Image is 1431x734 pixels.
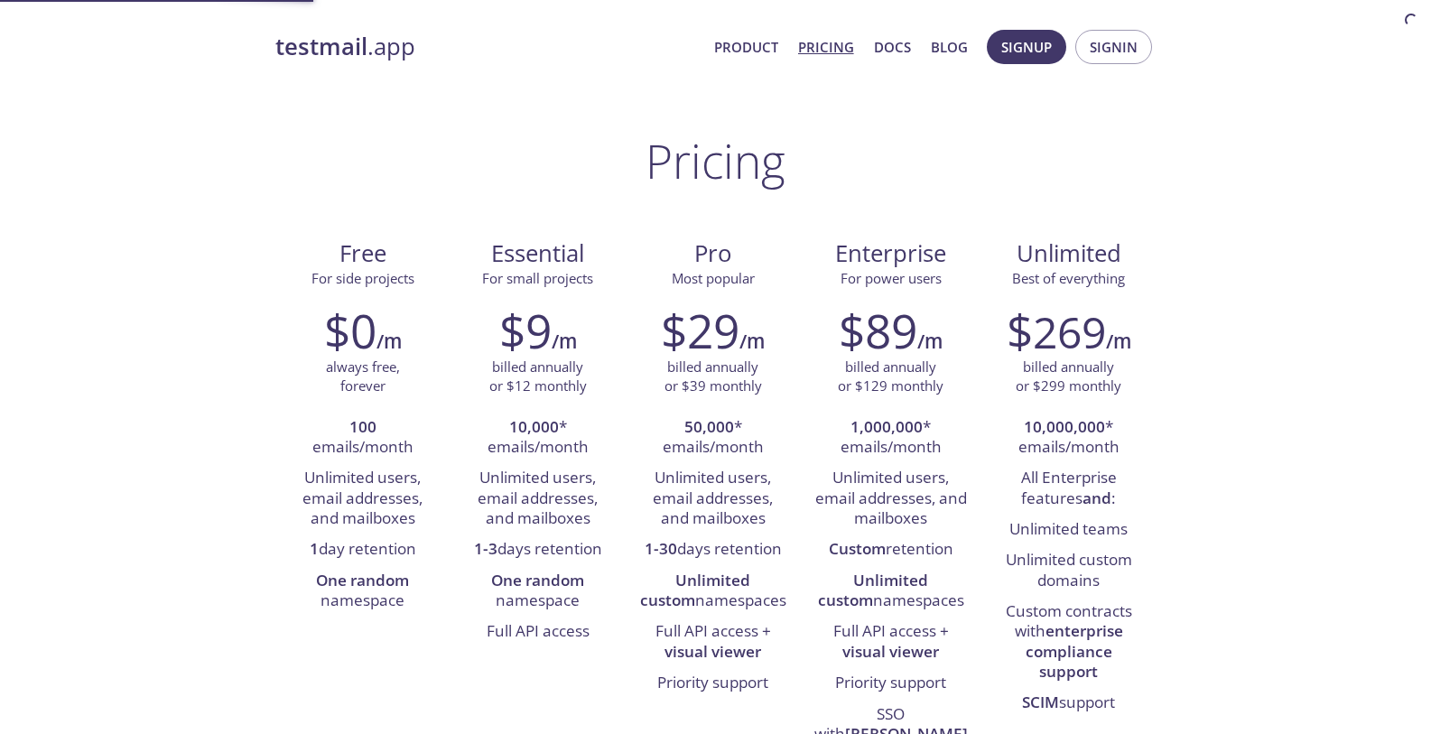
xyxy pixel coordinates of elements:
[1012,269,1125,287] span: Best of everything
[465,238,611,269] span: Essential
[814,463,968,534] li: Unlimited users, email addresses, and mailboxes
[1024,416,1105,437] strong: 10,000,000
[640,570,751,610] strong: Unlimited custom
[1026,620,1123,682] strong: enterprise compliance support
[1033,302,1106,361] span: 269
[464,534,612,565] li: days retention
[1001,35,1052,59] span: Signup
[639,566,787,618] li: namespaces
[289,566,437,618] li: namespace
[995,688,1143,719] li: support
[814,566,968,618] li: namespaces
[987,30,1066,64] button: Signup
[714,35,778,59] a: Product
[814,617,968,668] li: Full API access +
[289,463,437,534] li: Unlimited users, email addresses, and mailboxes
[839,303,917,358] h2: $89
[995,463,1143,515] li: All Enterprise features :
[841,269,942,287] span: For power users
[275,31,367,62] strong: testmail
[814,668,968,699] li: Priority support
[1007,303,1106,358] h2: $
[645,538,677,559] strong: 1-30
[464,463,612,534] li: Unlimited users, email addresses, and mailboxes
[798,35,854,59] a: Pricing
[995,515,1143,545] li: Unlimited teams
[326,358,400,396] p: always free, forever
[829,538,886,559] strong: Custom
[376,326,402,357] h6: /m
[1017,237,1121,269] span: Unlimited
[995,545,1143,597] li: Unlimited custom domains
[1075,30,1152,64] button: Signin
[289,413,437,464] li: emails/month
[639,534,787,565] li: days retention
[275,32,700,62] a: testmail.app
[316,570,409,590] strong: One random
[639,668,787,699] li: Priority support
[640,238,786,269] span: Pro
[814,413,968,464] li: * emails/month
[464,413,612,464] li: * emails/month
[931,35,968,59] a: Blog
[838,358,943,396] p: billed annually or $129 monthly
[842,641,939,662] strong: visual viewer
[739,326,765,357] h6: /m
[917,326,943,357] h6: /m
[310,538,319,559] strong: 1
[646,134,785,188] h1: Pricing
[290,238,436,269] span: Free
[489,358,587,396] p: billed annually or $12 monthly
[995,597,1143,688] li: Custom contracts with
[499,303,552,358] h2: $9
[324,303,376,358] h2: $0
[311,269,414,287] span: For side projects
[349,416,376,437] strong: 100
[814,534,968,565] li: retention
[1083,488,1111,508] strong: and
[684,416,734,437] strong: 50,000
[491,570,584,590] strong: One random
[661,303,739,358] h2: $29
[672,269,755,287] span: Most popular
[1090,35,1138,59] span: Signin
[474,538,497,559] strong: 1-3
[664,641,761,662] strong: visual viewer
[639,463,787,534] li: Unlimited users, email addresses, and mailboxes
[289,534,437,565] li: day retention
[509,416,559,437] strong: 10,000
[1106,326,1131,357] h6: /m
[552,326,577,357] h6: /m
[464,566,612,618] li: namespace
[995,413,1143,464] li: * emails/month
[464,617,612,647] li: Full API access
[639,413,787,464] li: * emails/month
[818,570,929,610] strong: Unlimited custom
[482,269,593,287] span: For small projects
[1022,692,1059,712] strong: SCIM
[874,35,911,59] a: Docs
[1016,358,1121,396] p: billed annually or $299 monthly
[815,238,967,269] span: Enterprise
[850,416,923,437] strong: 1,000,000
[639,617,787,668] li: Full API access +
[664,358,762,396] p: billed annually or $39 monthly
